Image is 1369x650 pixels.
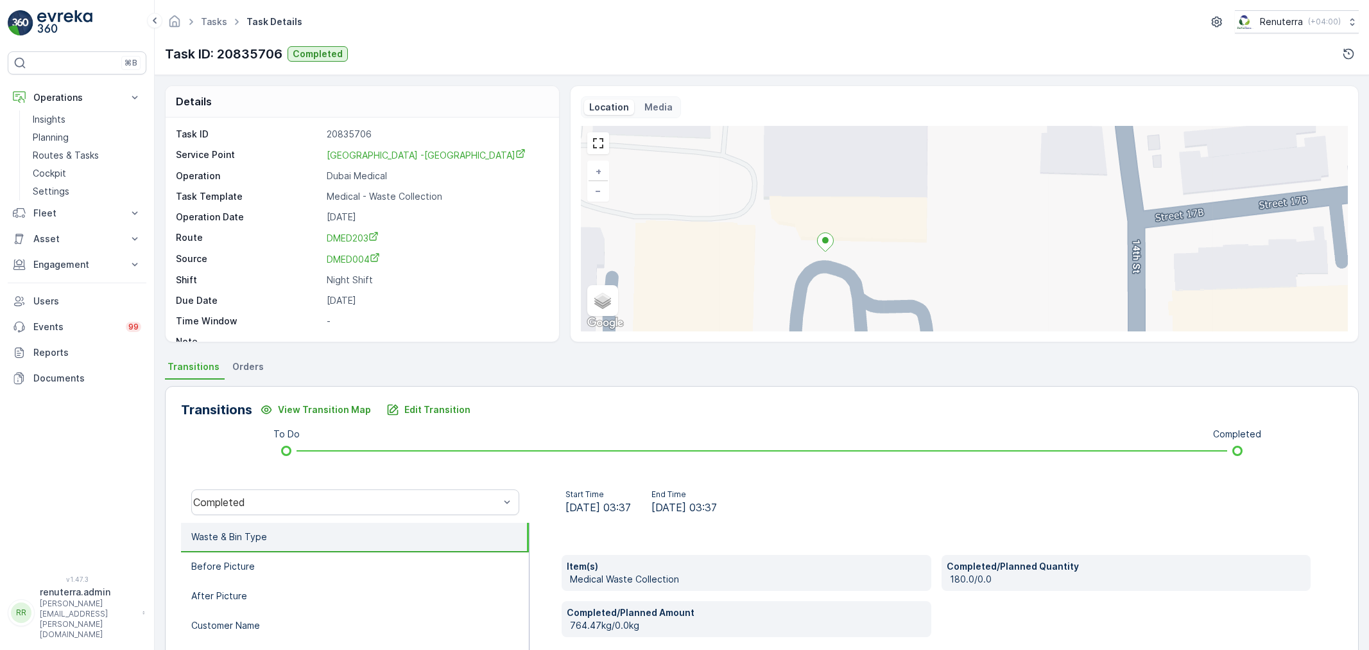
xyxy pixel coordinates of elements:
[28,146,146,164] a: Routes & Tasks
[651,500,717,515] span: [DATE] 03:37
[589,286,617,315] a: Layers
[176,170,322,182] p: Operation
[947,560,1306,573] p: Completed/Planned Quantity
[589,162,608,181] a: Zoom In
[327,150,526,161] span: [GEOGRAPHIC_DATA] -[GEOGRAPHIC_DATA]
[950,573,1306,586] p: 180.0/0.0
[33,295,141,308] p: Users
[327,335,546,348] p: -
[176,190,322,203] p: Task Template
[176,252,322,266] p: Source
[1260,15,1303,28] p: Renuterra
[8,252,146,277] button: Engagement
[176,211,322,224] p: Operation Date
[28,182,146,200] a: Settings
[293,48,343,60] p: Completed
[181,400,252,419] p: Transitions
[252,400,379,420] button: View Transition Map
[589,134,608,153] a: View Fullscreen
[191,560,255,573] p: Before Picture
[651,489,717,500] p: End Time
[232,360,264,373] span: Orders
[128,322,139,332] p: 99
[168,360,220,373] span: Transitions
[404,403,470,416] p: Edit Transition
[327,148,546,162] a: American Hospital -Oud Mehta
[191,590,247,602] p: After Picture
[327,233,379,243] span: DMED203
[8,226,146,252] button: Asset
[176,148,322,162] p: Service Point
[595,185,601,196] span: −
[33,131,69,144] p: Planning
[176,335,322,348] p: Note
[193,496,499,508] div: Completed
[1235,15,1255,29] img: Screenshot_2024-07-26_at_13.33.01.png
[327,254,380,265] span: DMED004
[327,294,546,307] p: [DATE]
[37,10,92,36] img: logo_light-DOdMpM7g.png
[327,211,546,224] p: [DATE]
[8,85,146,110] button: Operations
[176,231,322,245] p: Route
[327,252,546,266] a: DMED004
[33,91,121,104] p: Operations
[288,46,348,62] button: Completed
[33,149,99,162] p: Routes & Tasks
[278,403,371,416] p: View Transition Map
[379,400,478,420] button: Edit Transition
[327,231,546,245] a: DMED203
[176,274,322,286] p: Shift
[8,288,146,314] a: Users
[28,128,146,146] a: Planning
[176,94,212,109] p: Details
[584,315,626,331] a: Open this area in Google Maps (opens a new window)
[33,113,65,126] p: Insights
[8,365,146,391] a: Documents
[33,372,141,385] p: Documents
[33,207,121,220] p: Fleet
[8,586,146,640] button: RRrenuterra.admin[PERSON_NAME][EMAIL_ADDRESS][PERSON_NAME][DOMAIN_NAME]
[33,167,66,180] p: Cockpit
[8,340,146,365] a: Reports
[589,101,629,114] p: Location
[570,619,926,632] p: 764.47kg/0.0kg
[273,428,300,441] p: To Do
[33,185,69,198] p: Settings
[589,181,608,200] a: Zoom Out
[567,606,926,619] p: Completed/Planned Amount
[327,274,546,286] p: Night Shift
[584,315,626,331] img: Google
[327,190,546,203] p: Medical - Waste Collection
[191,619,260,632] p: Customer Name
[8,10,33,36] img: logo
[176,294,322,307] p: Due Date
[596,166,601,177] span: +
[191,531,267,543] p: Waste & Bin Type
[28,164,146,182] a: Cockpit
[327,128,546,141] p: 20835706
[570,573,926,586] p: Medical Waste Collection
[8,314,146,340] a: Events99
[176,315,322,328] p: Time Window
[567,560,926,573] p: Item(s)
[33,321,118,333] p: Events
[8,200,146,226] button: Fleet
[33,346,141,359] p: Reports
[125,58,137,68] p: ⌘B
[644,101,673,114] p: Media
[28,110,146,128] a: Insights
[176,128,322,141] p: Task ID
[244,15,305,28] span: Task Details
[327,170,546,182] p: Dubai Medical
[8,575,146,583] span: v 1.47.3
[1235,10,1359,33] button: Renuterra(+04:00)
[565,489,631,500] p: Start Time
[33,233,121,245] p: Asset
[201,16,227,27] a: Tasks
[40,599,136,640] p: [PERSON_NAME][EMAIL_ADDRESS][PERSON_NAME][DOMAIN_NAME]
[40,586,136,599] p: renuterra.admin
[565,500,631,515] span: [DATE] 03:37
[327,315,546,328] p: -
[165,44,282,64] p: Task ID: 20835706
